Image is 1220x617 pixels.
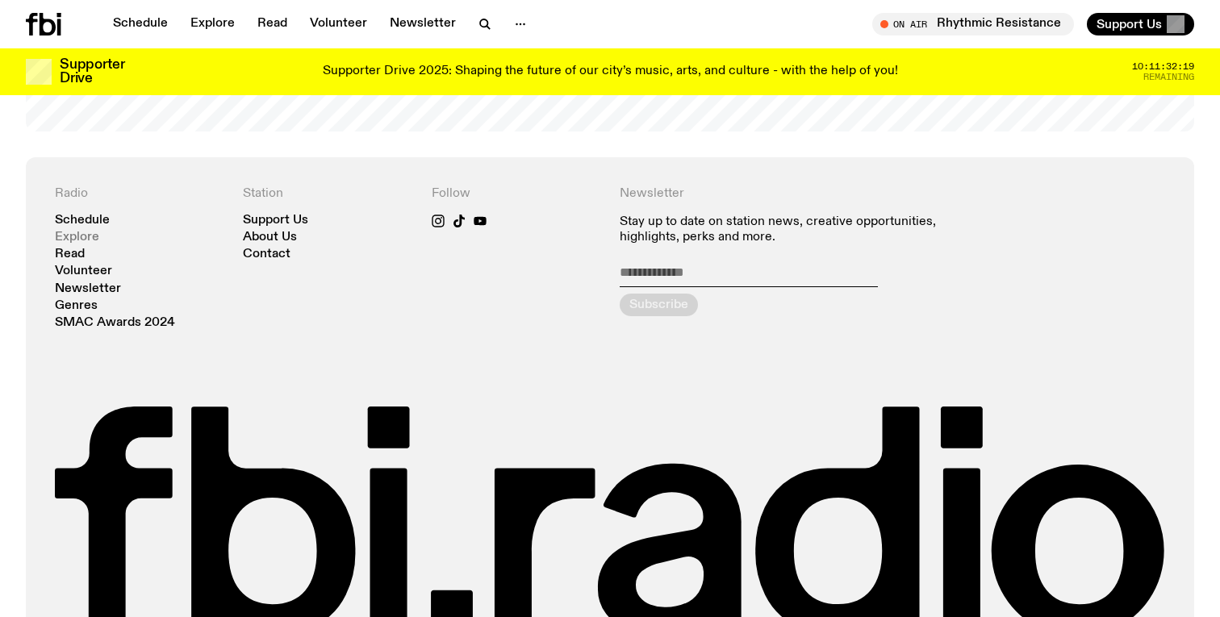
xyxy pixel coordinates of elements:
a: Explore [55,231,99,244]
span: Support Us [1097,17,1162,31]
a: Support Us [243,215,308,227]
a: SMAC Awards 2024 [55,317,175,329]
a: Schedule [103,13,178,35]
h4: Newsletter [620,186,977,202]
a: Volunteer [55,265,112,277]
a: Read [248,13,297,35]
h4: Radio [55,186,224,202]
p: Supporter Drive 2025: Shaping the future of our city’s music, arts, and culture - with the help o... [323,65,898,79]
button: Subscribe [620,294,698,316]
a: Read [55,248,85,261]
span: 10:11:32:19 [1132,62,1194,71]
a: Newsletter [380,13,466,35]
a: About Us [243,231,297,244]
a: Newsletter [55,283,121,295]
a: Volunteer [300,13,377,35]
a: Genres [55,300,98,312]
button: On AirRhythmic Resistance [872,13,1074,35]
span: Remaining [1143,73,1194,81]
h4: Follow [432,186,600,202]
a: Schedule [55,215,110,227]
a: Contact [243,248,290,261]
h3: Supporter Drive [60,58,124,85]
h4: Station [243,186,412,202]
p: Stay up to date on station news, creative opportunities, highlights, perks and more. [620,215,977,245]
button: Support Us [1087,13,1194,35]
a: Explore [181,13,244,35]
